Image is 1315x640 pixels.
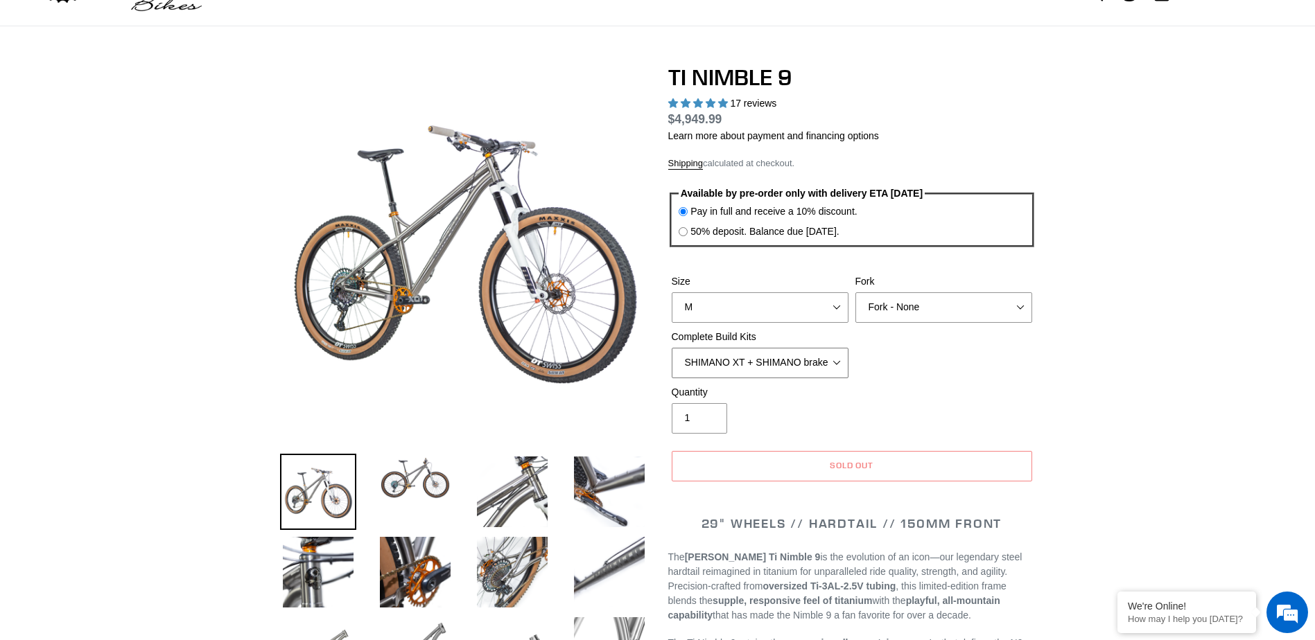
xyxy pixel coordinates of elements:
[668,157,1036,170] div: calculated at checkout.
[763,580,896,592] strong: oversized Ti-3AL-2.5V tubing
[474,534,550,610] img: Load image into Gallery viewer, TI NIMBLE 9
[668,112,722,126] span: $4,949.99
[672,330,848,344] label: Complete Build Kits
[571,454,647,530] img: Load image into Gallery viewer, TI NIMBLE 9
[377,454,453,502] img: Load image into Gallery viewer, TI NIMBLE 9
[672,451,1032,481] button: Sold out
[44,69,79,104] img: d_696896380_company_1647369064580_696896380
[15,76,36,97] div: Navigation go back
[672,274,848,289] label: Size
[80,175,191,314] span: We're online!
[280,454,356,530] img: Load image into Gallery viewer, TI NIMBLE 9
[690,204,857,219] label: Pay in full and receive a 10% discount.
[668,64,1036,91] h1: TI NIMBLE 9
[377,534,453,610] img: Load image into Gallery viewer, TI NIMBLE 9
[690,224,839,239] label: 50% deposit. Balance due [DATE].
[679,186,925,201] legend: Available by pre-order only with delivery ETA [DATE]
[571,534,647,610] img: Load image into Gallery viewer, TI NIMBLE 9
[713,595,872,606] strong: supple, responsive feel of titanium
[668,158,704,170] a: Shipping
[702,515,1002,531] span: 29" WHEELS // HARDTAIL // 150MM FRONT
[830,460,874,470] span: Sold out
[7,378,264,427] textarea: Type your message and hit 'Enter'
[93,78,254,96] div: Chat with us now
[227,7,261,40] div: Minimize live chat window
[668,130,879,141] a: Learn more about payment and financing options
[672,385,848,400] label: Quantity
[855,274,1032,289] label: Fork
[474,454,550,530] img: Load image into Gallery viewer, TI NIMBLE 9
[685,551,821,562] strong: [PERSON_NAME] Ti Nimble 9
[668,98,731,109] span: 4.88 stars
[668,550,1036,623] p: The is the evolution of an icon—our legendary steel hardtail reimagined in titanium for unparalle...
[280,534,356,610] img: Load image into Gallery viewer, TI NIMBLE 9
[730,98,776,109] span: 17 reviews
[1128,614,1246,624] p: How may I help you today?
[1128,601,1246,612] div: We're Online!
